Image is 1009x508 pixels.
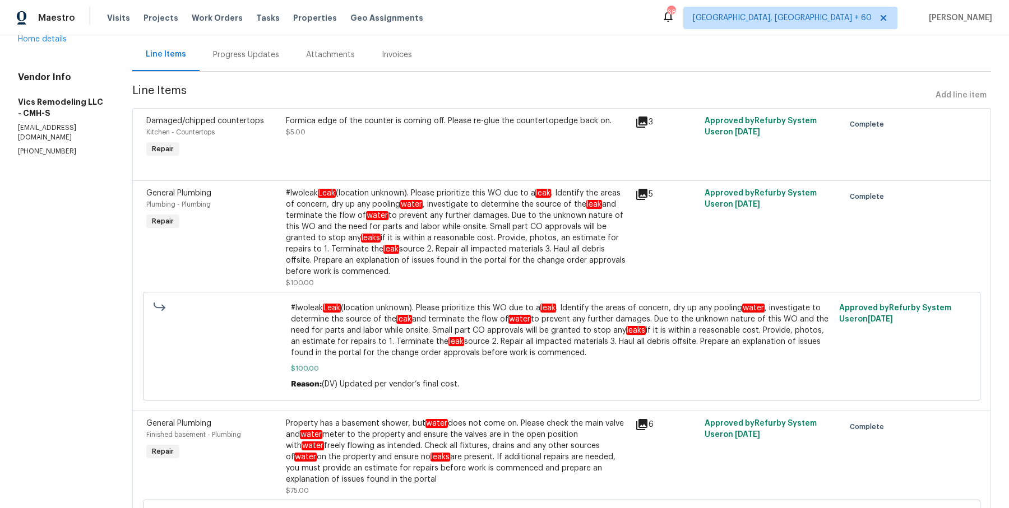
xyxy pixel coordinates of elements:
[540,304,556,313] em: leak
[291,302,833,358] span: #lwoleak (location unknown). Please prioritize this WO due to a . Identify the areas of concern, ...
[146,201,211,208] span: Plumbing - Plumbing
[300,430,322,439] em: water
[396,315,412,324] em: leak
[306,49,355,60] div: Attachments
[448,337,464,346] em: leak
[107,12,130,24] span: Visits
[147,143,178,155] span: Repair
[705,189,817,208] span: Approved by Refurby System User on
[535,189,551,198] em: leak
[38,12,75,24] span: Maestro
[286,115,628,127] div: Formica edge of the counter is coming off. Please re-glue the countertopedge back on.
[635,418,698,431] div: 6
[286,129,306,136] span: $5.00
[147,446,178,457] span: Repair
[850,119,888,130] span: Complete
[400,200,423,209] em: water
[213,49,279,60] div: Progress Updates
[286,487,309,494] span: $75.00
[366,211,388,220] em: water
[868,315,893,323] span: [DATE]
[586,200,602,209] em: leak
[18,96,105,119] h5: Vics Remodeling LLC - CMH-S
[18,123,105,142] p: [EMAIL_ADDRESS][DOMAIN_NAME]
[850,191,888,202] span: Complete
[291,363,833,374] span: $100.00
[146,420,211,427] span: General Plumbing
[286,418,628,485] div: Property has a basement shower, but does not come on. Please check the main valve and meter to th...
[508,315,531,324] em: water
[383,245,399,254] em: leak
[425,419,448,428] em: water
[323,304,341,313] em: Leak
[146,431,241,438] span: Finished basement - Plumbing
[705,420,817,439] span: Approved by Refurby System User on
[192,12,243,24] span: Work Orders
[132,85,931,106] span: Line Items
[735,431,760,439] span: [DATE]
[667,7,675,18] div: 683
[431,453,450,462] em: leaks
[735,201,760,208] span: [DATE]
[256,14,280,22] span: Tasks
[318,189,336,198] em: Leak
[286,188,628,277] div: #lwoleak (location unknown). Please prioritize this WO due to a . Identify the areas of concern, ...
[146,49,186,60] div: Line Items
[18,147,105,156] p: [PHONE_NUMBER]
[302,441,324,450] em: water
[635,188,698,201] div: 5
[705,117,817,136] span: Approved by Refurby System User on
[322,380,459,388] span: (DV) Updated per vendor’s final cost.
[286,279,314,286] span: $100.00
[144,12,178,24] span: Projects
[850,421,888,432] span: Complete
[291,380,322,388] span: Reason:
[294,453,317,462] em: water
[146,129,215,136] span: Kitchen - Countertops
[742,304,765,313] em: water
[293,12,337,24] span: Properties
[693,12,872,24] span: [GEOGRAPHIC_DATA], [GEOGRAPHIC_DATA] + 60
[635,115,698,129] div: 3
[735,128,760,136] span: [DATE]
[924,12,992,24] span: [PERSON_NAME]
[18,35,67,43] a: Home details
[147,216,178,227] span: Repair
[350,12,423,24] span: Geo Assignments
[146,189,211,197] span: General Plumbing
[626,326,646,335] em: leaks
[839,304,951,323] span: Approved by Refurby System User on
[18,72,105,83] h4: Vendor Info
[382,49,412,60] div: Invoices
[146,117,264,125] span: Damaged/chipped countertops
[361,234,381,243] em: leaks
